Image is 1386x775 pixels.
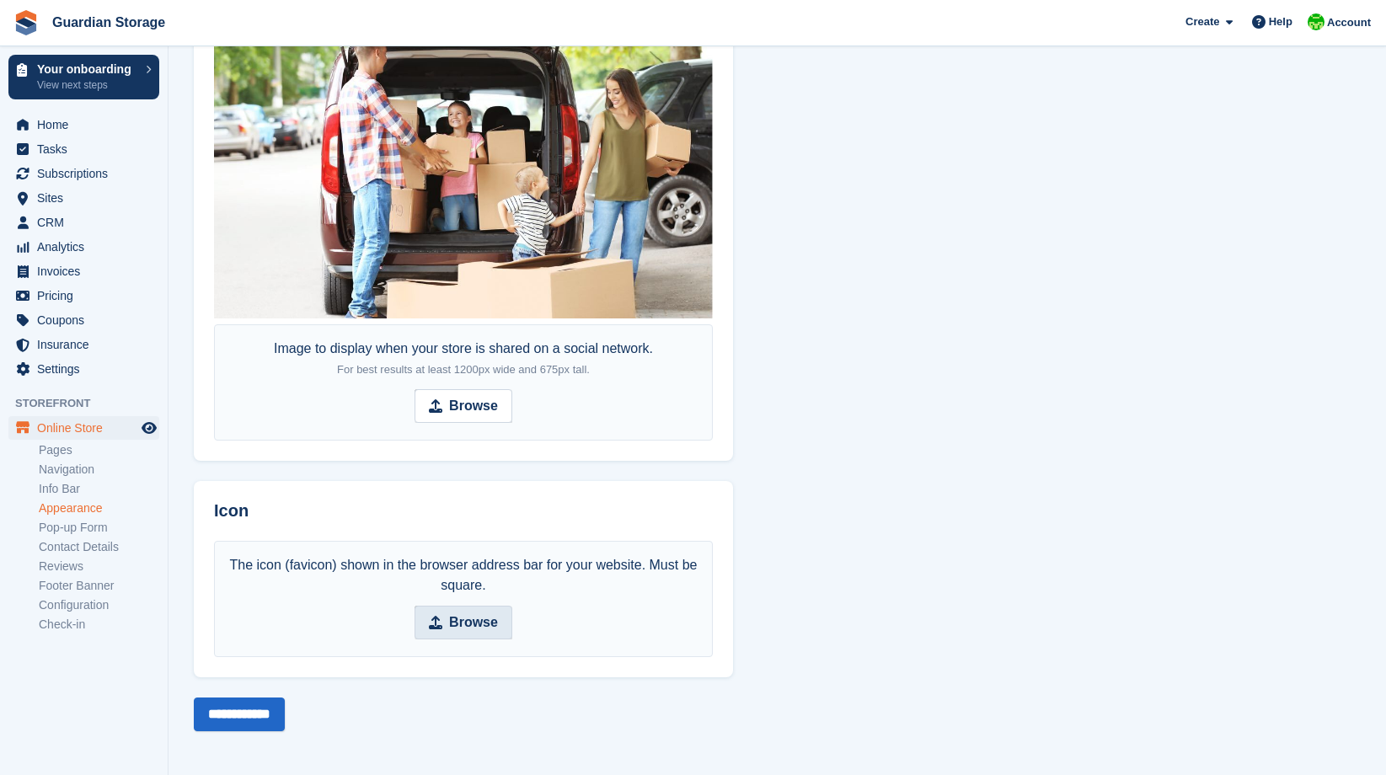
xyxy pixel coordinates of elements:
[45,8,172,36] a: Guardian Storage
[15,395,168,412] span: Storefront
[8,211,159,234] a: menu
[1185,13,1219,30] span: Create
[8,333,159,356] a: menu
[8,113,159,136] a: menu
[37,284,138,307] span: Pricing
[8,308,159,332] a: menu
[415,389,512,423] input: Browse
[39,539,159,555] a: Contact Details
[39,559,159,575] a: Reviews
[37,357,138,381] span: Settings
[8,284,159,307] a: menu
[37,308,138,332] span: Coupons
[449,612,498,633] strong: Browse
[39,520,159,536] a: Pop-up Form
[214,13,713,319] img: Guardian%20Storage-social.jpg
[8,416,159,440] a: menu
[37,186,138,210] span: Sites
[37,259,138,283] span: Invoices
[8,259,159,283] a: menu
[39,617,159,633] a: Check-in
[37,235,138,259] span: Analytics
[337,363,590,376] span: For best results at least 1200px wide and 675px tall.
[449,396,498,416] strong: Browse
[1269,13,1292,30] span: Help
[37,162,138,185] span: Subscriptions
[415,606,512,639] input: Browse
[139,418,159,438] a: Preview store
[37,137,138,161] span: Tasks
[8,137,159,161] a: menu
[1308,13,1324,30] img: Andrew Kinakin
[214,501,713,521] h2: Icon
[13,10,39,35] img: stora-icon-8386f47178a22dfd0bd8f6a31ec36ba5ce8667c1dd55bd0f319d3a0aa187defe.svg
[223,555,704,596] div: The icon (favicon) shown in the browser address bar for your website. Must be square.
[37,211,138,234] span: CRM
[274,339,653,379] div: Image to display when your store is shared on a social network.
[39,481,159,497] a: Info Bar
[8,55,159,99] a: Your onboarding View next steps
[39,500,159,516] a: Appearance
[37,63,137,75] p: Your onboarding
[39,597,159,613] a: Configuration
[8,186,159,210] a: menu
[39,442,159,458] a: Pages
[1327,14,1371,31] span: Account
[8,357,159,381] a: menu
[37,416,138,440] span: Online Store
[37,77,137,93] p: View next steps
[39,462,159,478] a: Navigation
[39,578,159,594] a: Footer Banner
[8,162,159,185] a: menu
[37,113,138,136] span: Home
[37,333,138,356] span: Insurance
[8,235,159,259] a: menu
